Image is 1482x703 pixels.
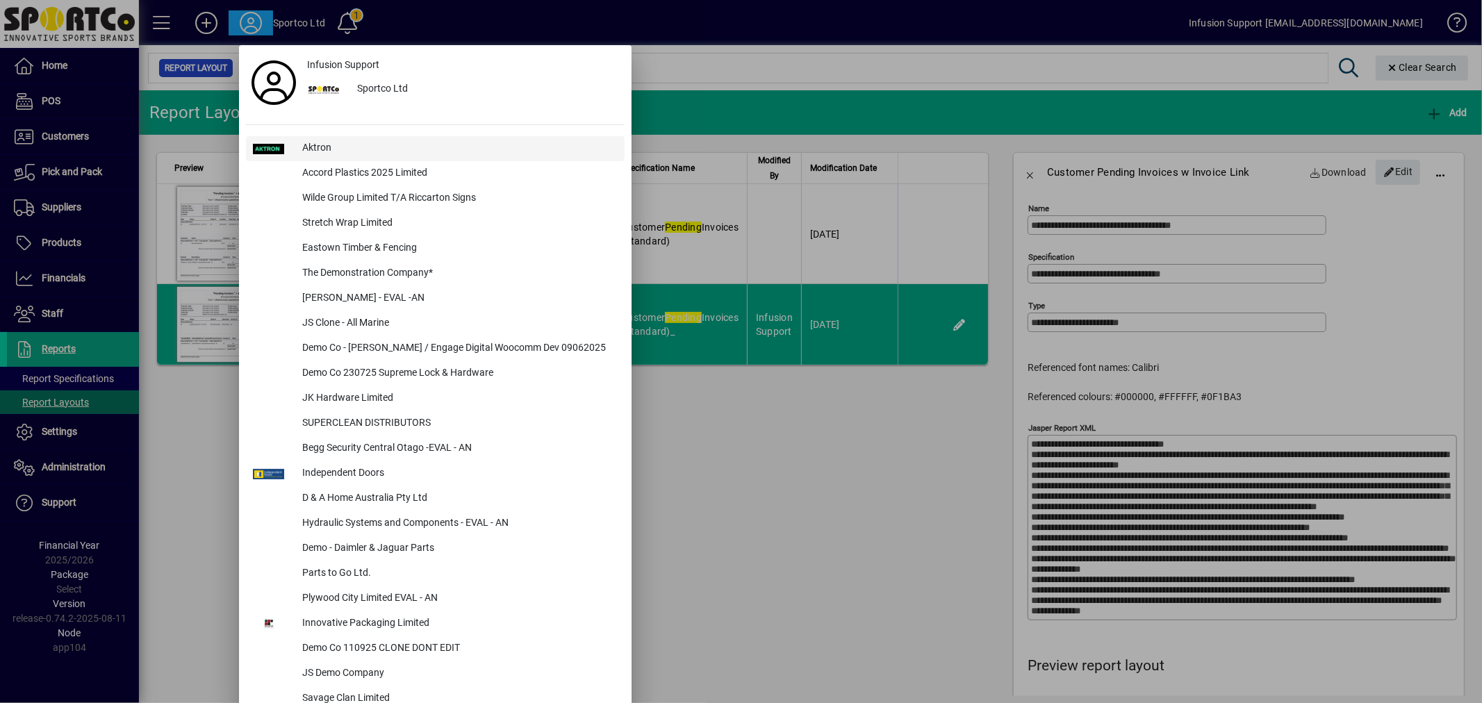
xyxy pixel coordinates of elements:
[291,636,625,661] div: Demo Co 110925 CLONE DONT EDIT
[302,77,625,102] button: Sportco Ltd
[291,186,625,211] div: Wilde Group Limited T/A Riccarton Signs
[291,511,625,536] div: Hydraulic Systems and Components - EVAL - AN
[291,286,625,311] div: [PERSON_NAME] - EVAL -AN
[302,52,625,77] a: Infusion Support
[291,161,625,186] div: Accord Plastics 2025 Limited
[307,58,379,72] span: Infusion Support
[246,411,625,436] button: SUPERCLEAN DISTRIBUTORS
[291,336,625,361] div: Demo Co - [PERSON_NAME] / Engage Digital Woocomm Dev 09062025
[246,361,625,386] button: Demo Co 230725 Supreme Lock & Hardware
[246,536,625,561] button: Demo - Daimler & Jaguar Parts
[246,436,625,461] button: Begg Security Central Otago -EVAL - AN
[291,136,625,161] div: Aktron
[246,336,625,361] button: Demo Co - [PERSON_NAME] / Engage Digital Woocomm Dev 09062025
[246,486,625,511] button: D & A Home Australia Pty Ltd
[291,586,625,611] div: Plywood City Limited EVAL - AN
[246,311,625,336] button: JS Clone - All Marine
[246,611,625,636] button: Innovative Packaging Limited
[291,561,625,586] div: Parts to Go Ltd.
[291,236,625,261] div: Eastown Timber & Fencing
[246,161,625,186] button: Accord Plastics 2025 Limited
[291,411,625,436] div: SUPERCLEAN DISTRIBUTORS
[246,70,302,95] a: Profile
[291,661,625,686] div: JS Demo Company
[246,386,625,411] button: JK Hardware Limited
[291,361,625,386] div: Demo Co 230725 Supreme Lock & Hardware
[246,511,625,536] button: Hydraulic Systems and Components - EVAL - AN
[291,211,625,236] div: Stretch Wrap Limited
[291,536,625,561] div: Demo - Daimler & Jaguar Parts
[246,636,625,661] button: Demo Co 110925 CLONE DONT EDIT
[246,186,625,211] button: Wilde Group Limited T/A Riccarton Signs
[291,311,625,336] div: JS Clone - All Marine
[246,661,625,686] button: JS Demo Company
[291,261,625,286] div: The Demonstration Company*
[291,436,625,461] div: Begg Security Central Otago -EVAL - AN
[346,77,625,102] div: Sportco Ltd
[246,136,625,161] button: Aktron
[246,461,625,486] button: Independent Doors
[246,261,625,286] button: The Demonstration Company*
[291,461,625,486] div: Independent Doors
[246,236,625,261] button: Eastown Timber & Fencing
[291,386,625,411] div: JK Hardware Limited
[246,586,625,611] button: Plywood City Limited EVAL - AN
[291,611,625,636] div: Innovative Packaging Limited
[291,486,625,511] div: D & A Home Australia Pty Ltd
[246,561,625,586] button: Parts to Go Ltd.
[246,211,625,236] button: Stretch Wrap Limited
[246,286,625,311] button: [PERSON_NAME] - EVAL -AN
